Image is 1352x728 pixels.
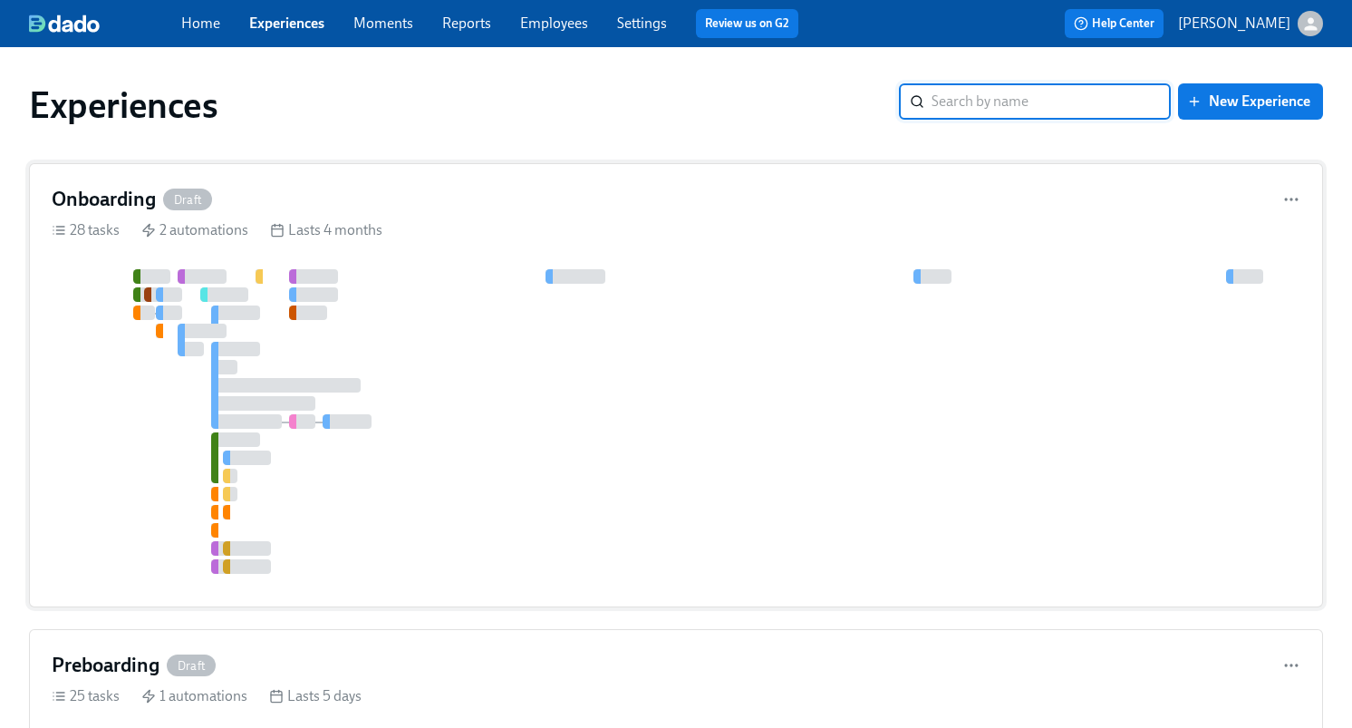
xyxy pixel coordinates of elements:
a: Experiences [249,15,324,32]
span: Draft [167,659,216,673]
h1: Experiences [29,83,218,127]
button: [PERSON_NAME] [1178,11,1323,36]
a: dado [29,15,181,33]
div: 2 automations [141,220,248,240]
h4: Preboarding [52,652,159,679]
a: OnboardingDraft28 tasks 2 automations Lasts 4 months [29,163,1323,607]
input: Search by name [932,83,1171,120]
div: Lasts 5 days [269,686,362,706]
div: 28 tasks [52,220,120,240]
button: New Experience [1178,83,1323,120]
span: Help Center [1074,15,1154,33]
a: Settings [617,15,667,32]
div: 1 automations [141,686,247,706]
button: Help Center [1065,9,1164,38]
a: Review us on G2 [705,15,789,33]
a: Employees [520,15,588,32]
span: Draft [163,193,212,207]
p: [PERSON_NAME] [1178,14,1290,34]
a: Moments [353,15,413,32]
a: Reports [442,15,491,32]
div: 25 tasks [52,686,120,706]
button: Review us on G2 [696,9,798,38]
img: dado [29,15,100,33]
h4: Onboarding [52,186,156,213]
span: New Experience [1191,92,1310,111]
a: Home [181,15,220,32]
div: Lasts 4 months [270,220,382,240]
